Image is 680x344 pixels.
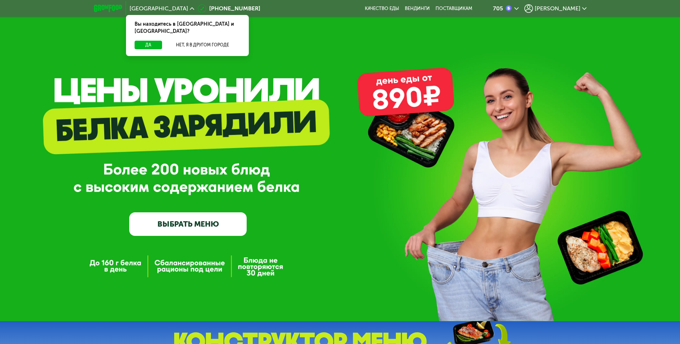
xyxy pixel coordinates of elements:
button: Да [135,41,162,49]
span: [PERSON_NAME] [535,6,580,11]
a: Вендинги [405,6,430,11]
div: Вы находитесь в [GEOGRAPHIC_DATA] и [GEOGRAPHIC_DATA]? [126,15,249,41]
a: [PHONE_NUMBER] [198,4,260,13]
a: ВЫБРАТЬ МЕНЮ [129,212,247,236]
a: Качество еды [365,6,399,11]
div: поставщикам [435,6,472,11]
div: 705 [493,6,503,11]
span: [GEOGRAPHIC_DATA] [130,6,188,11]
button: Нет, я в другом городе [165,41,240,49]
